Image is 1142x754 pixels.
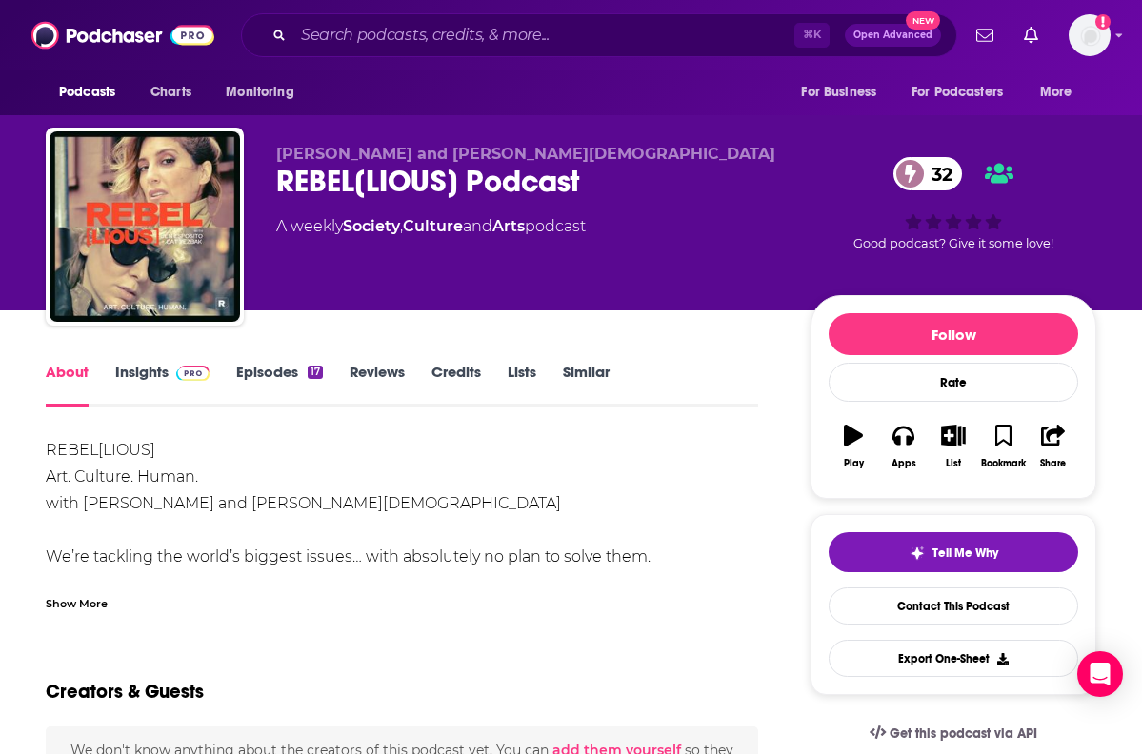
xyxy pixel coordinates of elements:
[932,546,998,561] span: Tell Me Why
[1016,19,1046,51] a: Show notifications dropdown
[853,236,1053,250] span: Good podcast? Give it some love!
[829,532,1078,572] button: tell me why sparkleTell Me Why
[1029,412,1078,481] button: Share
[892,458,916,469] div: Apps
[508,363,536,407] a: Lists
[293,20,794,50] input: Search podcasts, credits, & more...
[893,157,962,190] a: 32
[1027,74,1096,110] button: open menu
[845,24,941,47] button: Open AdvancedNew
[138,74,203,110] a: Charts
[1069,14,1111,56] span: Logged in as sarahhallprinc
[50,131,240,322] img: REBEL[LIOUS] Podcast
[236,363,323,407] a: Episodes17
[46,363,89,407] a: About
[46,74,140,110] button: open menu
[492,217,525,235] a: Arts
[910,546,925,561] img: tell me why sparkle
[1069,14,1111,56] button: Show profile menu
[969,19,1001,51] a: Show notifications dropdown
[899,74,1031,110] button: open menu
[1069,14,1111,56] img: User Profile
[829,313,1078,355] button: Follow
[981,458,1026,469] div: Bookmark
[946,458,961,469] div: List
[844,458,864,469] div: Play
[878,412,928,481] button: Apps
[912,157,962,190] span: 32
[241,13,957,57] div: Search podcasts, credits, & more...
[403,217,463,235] a: Culture
[1095,14,1111,30] svg: Add a profile image
[350,363,405,407] a: Reviews
[906,11,940,30] span: New
[794,23,830,48] span: ⌘ K
[463,217,492,235] span: and
[46,680,204,704] h2: Creators & Guests
[788,74,900,110] button: open menu
[811,145,1096,263] div: 32Good podcast? Give it some love!
[829,363,1078,402] div: Rate
[308,366,323,379] div: 17
[343,217,400,235] a: Society
[59,79,115,106] span: Podcasts
[978,412,1028,481] button: Bookmark
[853,30,932,40] span: Open Advanced
[890,725,1037,742] span: Get this podcast via API
[115,363,210,407] a: InsightsPodchaser Pro
[212,74,318,110] button: open menu
[929,412,978,481] button: List
[829,412,878,481] button: Play
[400,217,403,235] span: ,
[226,79,293,106] span: Monitoring
[829,587,1078,625] a: Contact This Podcast
[276,215,586,238] div: A weekly podcast
[829,640,1078,677] button: Export One-Sheet
[150,79,191,106] span: Charts
[1040,79,1072,106] span: More
[276,145,775,163] span: [PERSON_NAME] and [PERSON_NAME][DEMOGRAPHIC_DATA]
[431,363,481,407] a: Credits
[31,17,214,53] img: Podchaser - Follow, Share and Rate Podcasts
[801,79,876,106] span: For Business
[176,366,210,381] img: Podchaser Pro
[1077,651,1123,697] div: Open Intercom Messenger
[912,79,1003,106] span: For Podcasters
[563,363,610,407] a: Similar
[1040,458,1066,469] div: Share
